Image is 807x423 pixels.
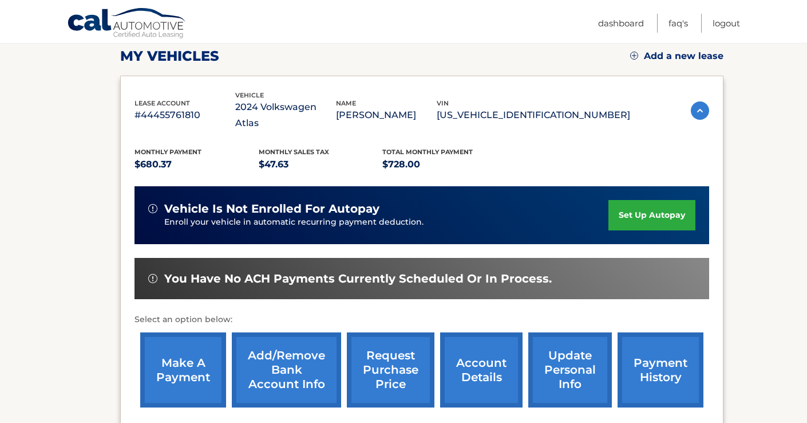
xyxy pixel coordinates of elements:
span: vehicle is not enrolled for autopay [164,202,379,216]
p: [US_VEHICLE_IDENTIFICATION_NUMBER] [437,107,630,123]
a: payment history [618,332,703,408]
img: alert-white.svg [148,274,157,283]
span: Monthly sales Tax [259,148,329,156]
span: vehicle [235,91,264,99]
span: lease account [134,99,190,107]
a: Add a new lease [630,50,723,62]
p: $47.63 [259,156,383,173]
p: $728.00 [382,156,507,173]
img: alert-white.svg [148,204,157,213]
p: Select an option below: [134,313,709,327]
a: set up autopay [608,200,695,230]
a: FAQ's [668,14,688,33]
span: Total Monthly Payment [382,148,473,156]
a: account details [440,332,523,408]
span: You have no ACH payments currently scheduled or in process. [164,272,552,286]
a: update personal info [528,332,612,408]
span: vin [437,99,449,107]
a: Add/Remove bank account info [232,332,341,408]
p: Enroll your vehicle in automatic recurring payment deduction. [164,216,608,229]
a: Cal Automotive [67,7,187,41]
a: Dashboard [598,14,644,33]
span: name [336,99,356,107]
p: [PERSON_NAME] [336,107,437,123]
a: request purchase price [347,332,434,408]
img: accordion-active.svg [691,101,709,120]
a: make a payment [140,332,226,408]
span: Monthly Payment [134,148,201,156]
img: add.svg [630,52,638,60]
p: #44455761810 [134,107,235,123]
p: $680.37 [134,156,259,173]
p: 2024 Volkswagen Atlas [235,99,336,131]
h2: my vehicles [120,48,219,65]
a: Logout [713,14,740,33]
